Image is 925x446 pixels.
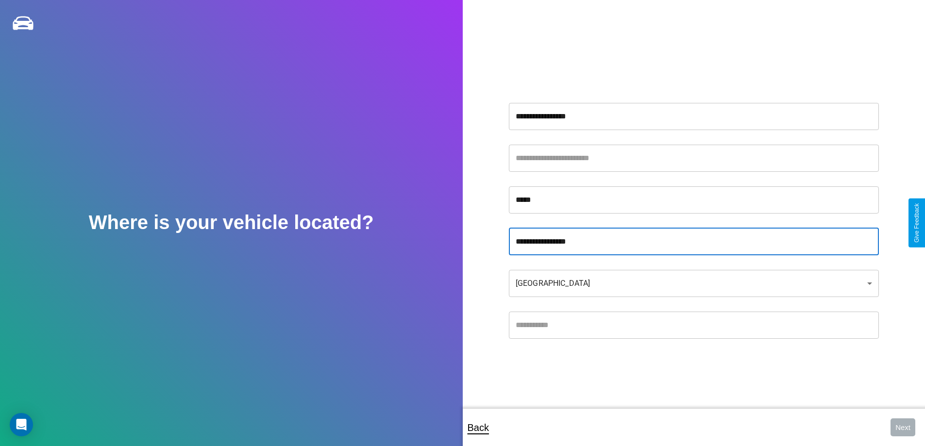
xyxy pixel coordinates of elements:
[913,203,920,243] div: Give Feedback
[509,270,879,297] div: [GEOGRAPHIC_DATA]
[468,419,489,436] p: Back
[10,413,33,436] div: Open Intercom Messenger
[891,418,915,436] button: Next
[89,212,374,233] h2: Where is your vehicle located?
